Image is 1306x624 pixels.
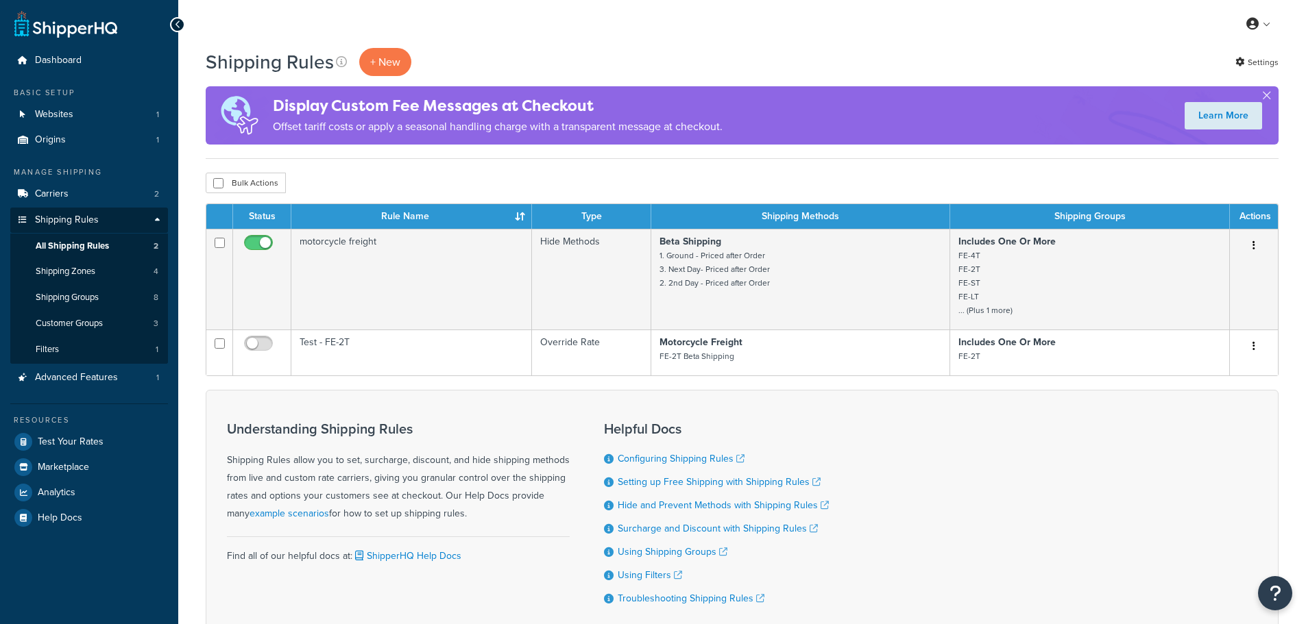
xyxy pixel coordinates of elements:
[1230,204,1278,229] th: Actions
[156,109,159,121] span: 1
[10,311,168,336] li: Customer Groups
[359,48,411,76] p: + New
[10,208,168,233] a: Shipping Rules
[618,591,764,606] a: Troubleshooting Shipping Rules
[10,506,168,530] a: Help Docs
[10,365,168,390] li: Advanced Features
[958,335,1056,349] strong: Includes One Or More
[154,266,158,277] span: 4
[958,350,980,362] small: FE-2T
[10,208,168,364] li: Shipping Rules
[227,421,570,523] div: Shipping Rules allow you to set, surcharge, discount, and hide shipping methods from live and cus...
[618,498,829,512] a: Hide and Prevent Methods with Shipping Rules
[10,337,168,362] li: Filters
[1258,576,1292,610] button: Open Resource Center
[35,214,99,226] span: Shipping Rules
[532,329,651,375] td: Override Rate
[10,87,168,99] div: Basic Setup
[10,102,168,127] li: Websites
[10,102,168,127] a: Websites 1
[291,329,532,375] td: Test - FE-2T
[660,249,770,289] small: 1. Ground - Priced after Order 3. Next Day- Priced after Order 2. 2nd Day - Priced after Order
[206,173,286,193] button: Bulk Actions
[10,259,168,284] li: Shipping Zones
[36,344,59,355] span: Filters
[618,451,745,466] a: Configuring Shipping Rules
[660,234,721,249] strong: Beta Shipping
[156,134,159,146] span: 1
[10,285,168,310] li: Shipping Groups
[10,455,168,479] a: Marketplace
[250,506,329,521] a: example scenarios
[10,337,168,362] a: Filters 1
[10,48,168,73] a: Dashboard
[10,311,168,336] a: Customer Groups 3
[660,335,742,349] strong: Motorcycle Freight
[10,127,168,153] li: Origins
[38,436,104,448] span: Test Your Rates
[1235,53,1279,72] a: Settings
[35,372,118,384] span: Advanced Features
[958,234,1056,249] strong: Includes One Or More
[958,249,1013,316] small: FE-4T FE-2T FE-ST FE-LT ... (Plus 1 more)
[36,240,109,252] span: All Shipping Rules
[273,117,723,136] p: Offset tariff costs or apply a seasonal handling charge with a transparent message at checkout.
[660,350,734,362] small: FE-2T Beta Shipping
[1185,102,1262,129] a: Learn More
[38,487,75,499] span: Analytics
[227,536,570,565] div: Find all of our helpful docs at:
[227,421,570,436] h3: Understanding Shipping Rules
[156,344,158,355] span: 1
[36,266,95,277] span: Shipping Zones
[604,421,829,436] h3: Helpful Docs
[35,188,69,200] span: Carriers
[10,234,168,259] a: All Shipping Rules 2
[35,109,73,121] span: Websites
[154,292,158,303] span: 8
[618,521,818,536] a: Surcharge and Discount with Shipping Rules
[36,318,103,329] span: Customer Groups
[618,568,682,582] a: Using Filters
[10,166,168,178] div: Manage Shipping
[10,182,168,207] a: Carriers 2
[10,414,168,426] div: Resources
[38,462,89,473] span: Marketplace
[233,204,291,229] th: Status
[10,429,168,454] a: Test Your Rates
[156,372,159,384] span: 1
[14,10,117,38] a: ShipperHQ Home
[273,95,723,117] h4: Display Custom Fee Messages at Checkout
[618,475,821,489] a: Setting up Free Shipping with Shipping Rules
[38,512,82,524] span: Help Docs
[10,365,168,390] a: Advanced Features 1
[10,285,168,310] a: Shipping Groups 8
[35,134,66,146] span: Origins
[154,318,158,329] span: 3
[950,204,1230,229] th: Shipping Groups
[532,229,651,329] td: Hide Methods
[10,182,168,207] li: Carriers
[36,292,99,303] span: Shipping Groups
[206,49,334,75] h1: Shipping Rules
[154,188,159,200] span: 2
[651,204,950,229] th: Shipping Methods
[35,55,82,66] span: Dashboard
[352,549,461,563] a: ShipperHQ Help Docs
[10,480,168,505] a: Analytics
[532,204,651,229] th: Type
[206,86,273,145] img: duties-banner-06bc72dcb5fe05cb3f9472aba00be2ae8eb53ab6f0d8bb03d382ba314ac3c341.png
[291,229,532,329] td: motorcycle freight
[618,545,727,559] a: Using Shipping Groups
[291,204,532,229] th: Rule Name : activate to sort column ascending
[10,127,168,153] a: Origins 1
[154,240,158,252] span: 2
[10,234,168,259] li: All Shipping Rules
[10,259,168,284] a: Shipping Zones 4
